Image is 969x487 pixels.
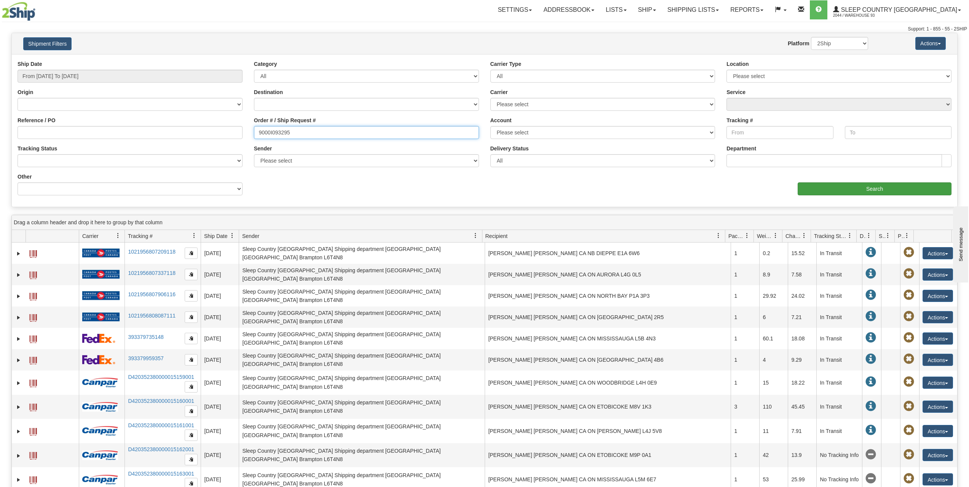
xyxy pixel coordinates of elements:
span: No Tracking Info [865,473,876,484]
label: Location [726,60,749,68]
label: Sender [254,145,272,152]
td: In Transit [816,307,862,328]
td: 1 [731,370,759,395]
label: Other [18,173,32,180]
td: [DATE] [201,328,239,349]
td: No Tracking Info [816,443,862,468]
td: 7.91 [788,419,816,443]
td: In Transit [816,264,862,285]
span: Charge [785,232,801,240]
div: grid grouping header [12,215,957,230]
a: Label [29,268,37,280]
a: Settings [492,0,538,19]
button: Actions [923,473,953,485]
span: In Transit [865,377,876,387]
td: 60.1 [759,328,788,349]
span: Tracking # [128,232,153,240]
button: Copy to clipboard [185,354,198,366]
td: Sleep Country [GEOGRAPHIC_DATA] Shipping department [GEOGRAPHIC_DATA] [GEOGRAPHIC_DATA] Brampton ... [239,243,485,264]
a: Label [29,425,37,437]
td: 1 [731,285,759,307]
td: [PERSON_NAME] [PERSON_NAME] CA ON WOODBRIDGE L4H 0E9 [485,370,731,395]
span: Weight [757,232,773,240]
span: Pickup Not Assigned [904,473,914,484]
a: Label [29,332,37,344]
span: In Transit [865,425,876,436]
td: 1 [731,307,759,328]
label: Account [490,117,512,124]
button: Actions [915,37,946,50]
button: Actions [923,449,953,461]
span: Packages [728,232,744,240]
span: Pickup Not Assigned [904,354,914,364]
td: In Transit [816,243,862,264]
a: Label [29,289,37,302]
td: In Transit [816,370,862,395]
span: In Transit [865,354,876,364]
label: Department [726,145,756,152]
td: [DATE] [201,443,239,468]
td: 45.45 [788,395,816,419]
img: logo2044.jpg [2,2,35,21]
a: Packages filter column settings [741,229,753,242]
td: In Transit [816,349,862,370]
td: 9.29 [788,349,816,370]
button: Copy to clipboard [185,430,198,441]
a: Label [29,449,37,461]
span: Shipment Issues [879,232,885,240]
button: Copy to clipboard [185,333,198,344]
a: Carrier filter column settings [112,229,125,242]
a: Ship Date filter column settings [226,229,239,242]
label: Platform [788,40,809,47]
td: 18.08 [788,328,816,349]
td: 42 [759,443,788,468]
a: Expand [15,379,22,387]
a: 1021956807337118 [128,270,176,276]
span: Pickup Not Assigned [904,247,914,258]
label: Carrier Type [490,60,521,68]
td: 1 [731,443,759,468]
td: [PERSON_NAME] [PERSON_NAME] CA ON MISSISSAUGA L5B 4N3 [485,328,731,349]
span: Pickup Not Assigned [904,449,914,460]
a: Tracking # filter column settings [188,229,201,242]
span: Pickup Not Assigned [904,332,914,343]
td: 1 [731,349,759,370]
img: 14 - Canpar [82,450,118,460]
a: Sender filter column settings [469,229,482,242]
a: Weight filter column settings [769,229,782,242]
span: Recipient [485,232,508,240]
button: Actions [923,401,953,413]
button: Actions [923,377,953,389]
a: Recipient filter column settings [712,229,725,242]
td: Sleep Country [GEOGRAPHIC_DATA] Shipping department [GEOGRAPHIC_DATA] [GEOGRAPHIC_DATA] Brampton ... [239,307,485,328]
a: Shipping lists [662,0,725,19]
td: 13.9 [788,443,816,468]
a: Sleep Country [GEOGRAPHIC_DATA] 2044 / Warehouse 93 [827,0,967,19]
td: [DATE] [201,419,239,443]
label: Tracking Status [18,145,57,152]
a: Label [29,473,37,485]
td: In Transit [816,419,862,443]
span: Pickup Not Assigned [904,268,914,279]
button: Shipment Filters [23,37,72,50]
a: D420352380000015161001 [128,422,194,428]
td: [PERSON_NAME] [PERSON_NAME] CA ON ETOBICOKE M8V 1K3 [485,395,731,419]
a: 393379959357 [128,355,163,361]
a: 1021956807906116 [128,291,176,297]
span: Sleep Country [GEOGRAPHIC_DATA] [839,6,957,13]
td: 1 [731,243,759,264]
td: [DATE] [201,307,239,328]
a: Expand [15,292,22,300]
a: Delivery Status filter column settings [862,229,875,242]
label: Tracking # [726,117,753,124]
button: Actions [923,290,953,302]
td: Sleep Country [GEOGRAPHIC_DATA] Shipping department [GEOGRAPHIC_DATA] [GEOGRAPHIC_DATA] Brampton ... [239,285,485,307]
td: 0.2 [759,243,788,264]
input: From [726,126,833,139]
img: 20 - Canada Post [82,248,120,258]
a: Lists [600,0,632,19]
button: Copy to clipboard [185,311,198,323]
a: Label [29,400,37,412]
span: In Transit [865,401,876,412]
a: Addressbook [538,0,600,19]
